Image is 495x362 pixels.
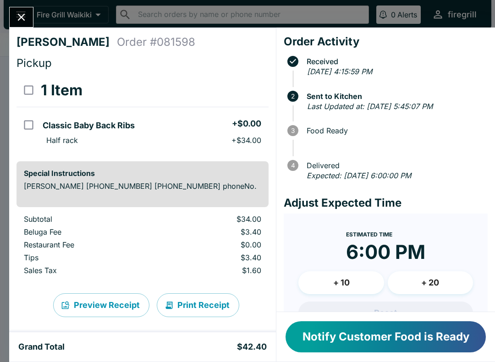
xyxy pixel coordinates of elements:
text: 2 [291,93,295,100]
button: Notify Customer Food is Ready [286,321,486,352]
p: Beluga Fee [24,227,151,236]
p: $34.00 [166,214,261,224]
p: $3.40 [166,253,261,262]
h4: Order # 081598 [117,35,195,49]
time: 6:00 PM [346,240,425,264]
p: Tips [24,253,151,262]
text: 4 [291,162,295,169]
em: [DATE] 4:15:59 PM [307,67,372,76]
h5: $42.40 [237,341,267,352]
h4: [PERSON_NAME] [16,35,117,49]
p: Sales Tax [24,266,151,275]
h4: Order Activity [284,35,488,49]
p: Restaurant Fee [24,240,151,249]
p: Subtotal [24,214,151,224]
h3: 1 Item [41,81,82,99]
span: Sent to Kitchen [302,92,488,100]
p: $1.60 [166,266,261,275]
table: orders table [16,214,269,279]
p: $3.40 [166,227,261,236]
p: [PERSON_NAME] [PHONE_NUMBER] [PHONE_NUMBER] phoneNo. [24,181,261,191]
text: 3 [291,127,295,134]
em: Last Updated at: [DATE] 5:45:07 PM [307,102,433,111]
h6: Special Instructions [24,169,261,178]
p: $0.00 [166,240,261,249]
button: Preview Receipt [53,293,149,317]
span: Delivered [302,161,488,170]
span: Pickup [16,56,52,70]
table: orders table [16,74,269,154]
em: Expected: [DATE] 6:00:00 PM [307,171,411,180]
span: Estimated Time [346,231,392,238]
button: + 20 [388,271,473,294]
h4: Adjust Expected Time [284,196,488,210]
p: Half rack [46,136,78,145]
p: + $34.00 [231,136,261,145]
button: Print Receipt [157,293,239,317]
button: Close [10,7,33,27]
span: Received [302,57,488,66]
span: Food Ready [302,126,488,135]
button: + 10 [298,271,384,294]
h5: Classic Baby Back Ribs [43,120,135,131]
h5: + $0.00 [232,118,261,129]
h5: Grand Total [18,341,65,352]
